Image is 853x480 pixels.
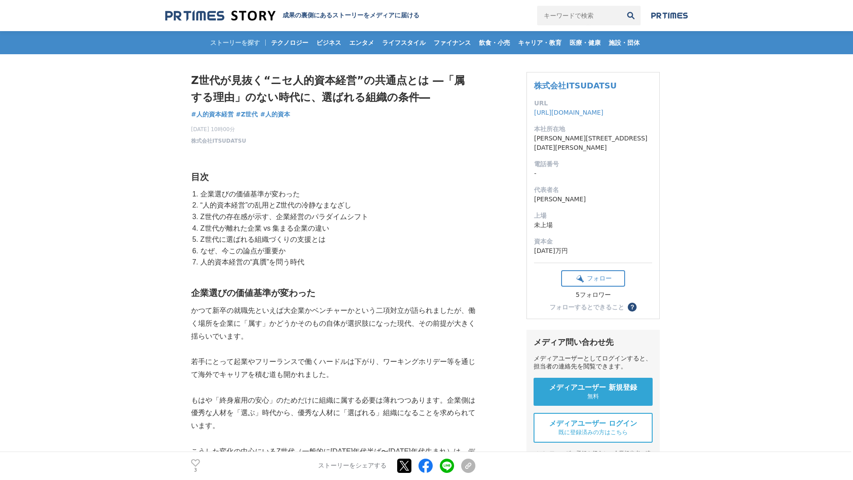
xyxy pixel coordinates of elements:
[165,10,275,22] img: 成果の裏側にあるストーリーをメディアに届ける
[534,220,652,230] dd: 未上場
[191,304,475,343] p: かつて新卒の就職先といえば大企業かベンチャーかという二項対立が語られましたが、働く場所を企業に「属す」かどうかそのもの自体が選択肢になった現代、その前提が大きく揺らいでいます。
[475,39,514,47] span: 飲食・小売
[549,383,637,392] span: メディアユーザー 新規登録
[267,31,312,54] a: テクノロジー
[475,31,514,54] a: 飲食・小売
[165,10,419,22] a: 成果の裏側にあるストーリーをメディアに届ける 成果の裏側にあるストーリーをメディアに届ける
[283,12,419,20] h2: 成果の裏側にあるストーリーをメディアに届ける
[267,39,312,47] span: テクノロジー
[566,31,604,54] a: 医療・健康
[534,355,653,371] div: メディアユーザーとしてログインすると、担当者の連絡先を閲覧できます。
[191,110,234,119] a: #人的資本経営
[191,356,475,381] p: 若手にとって起業やフリーランスで働くハードルは下がり、ワーキングホリデー等を通じて海外でキャリアを積む道も開かれました。
[550,304,624,310] div: フォローするとできること
[198,211,475,223] li: Z世代の存在感が示す、企業経営のパラダイムシフト
[191,468,200,472] p: 3
[318,462,387,470] p: ストーリーをシェアする
[198,200,475,211] li: “人的資本経営”の乱用とZ世代の冷静なまなざし
[629,304,635,310] span: ？
[651,12,688,19] img: prtimes
[191,137,246,145] a: 株式会社ITSUDATSU
[534,195,652,204] dd: [PERSON_NAME]
[558,428,628,436] span: 既に登録済みの方はこちら
[198,188,475,200] li: 企業選びの価値基準が変わった
[534,246,652,256] dd: [DATE]万円
[605,39,643,47] span: 施設・団体
[430,31,474,54] a: ファイナンス
[587,392,599,400] span: 無料
[514,31,565,54] a: キャリア・教育
[191,288,315,298] strong: 企業選びの価値基準が変わった
[534,413,653,443] a: メディアユーザー ログイン 既に登録済みの方はこちら
[313,39,345,47] span: ビジネス
[191,394,475,432] p: もはや「終身雇用の安心」のためだけに組織に属する必要は薄れつつあります。企業側は優秀な人材を「選ぶ」時代から、優秀な人材に「選ばれる」組織になることを求められています。
[534,378,653,406] a: メディアユーザー 新規登録 無料
[191,72,475,106] h1: Z世代が見抜く“ニセ人的資本経営”の共通点とは ―「属する理由」のない時代に、選ばれる組織の条件―
[191,172,209,182] strong: 目次
[534,337,653,348] div: メディア問い合わせ先
[198,234,475,245] li: Z世代に選ばれる組織づくりの支援とは
[537,6,621,25] input: キーワードで検索
[313,31,345,54] a: ビジネス
[346,39,378,47] span: エンタメ
[260,110,290,118] span: #人的資本
[191,125,246,133] span: [DATE] 10時00分
[534,160,652,169] dt: 電話番号
[534,124,652,134] dt: 本社所在地
[236,110,258,119] a: #Z世代
[534,237,652,246] dt: 資本金
[534,211,652,220] dt: 上場
[561,291,625,299] div: 5フォロワー
[379,39,429,47] span: ライフスタイル
[566,39,604,47] span: 医療・健康
[534,185,652,195] dt: 代表者名
[605,31,643,54] a: 施設・団体
[236,110,258,118] span: #Z世代
[198,223,475,234] li: Z世代が離れた企業 vs 集まる企業の違い
[198,256,475,268] li: 人的資本経営の“真贋”を問う時代
[514,39,565,47] span: キャリア・教育
[534,81,617,90] a: 株式会社ITSUDATSU
[534,99,652,108] dt: URL
[346,31,378,54] a: エンタメ
[621,6,641,25] button: 検索
[534,109,603,116] a: [URL][DOMAIN_NAME]
[534,134,652,152] dd: [PERSON_NAME][STREET_ADDRESS][DATE][PERSON_NAME]
[430,39,474,47] span: ファイナンス
[549,419,637,428] span: メディアユーザー ログイン
[198,245,475,257] li: なぜ、今この論点が重要か
[191,110,234,118] span: #人的資本経営
[534,169,652,178] dd: -
[628,303,637,312] button: ？
[260,110,290,119] a: #人的資本
[561,270,625,287] button: フォロー
[379,31,429,54] a: ライフスタイル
